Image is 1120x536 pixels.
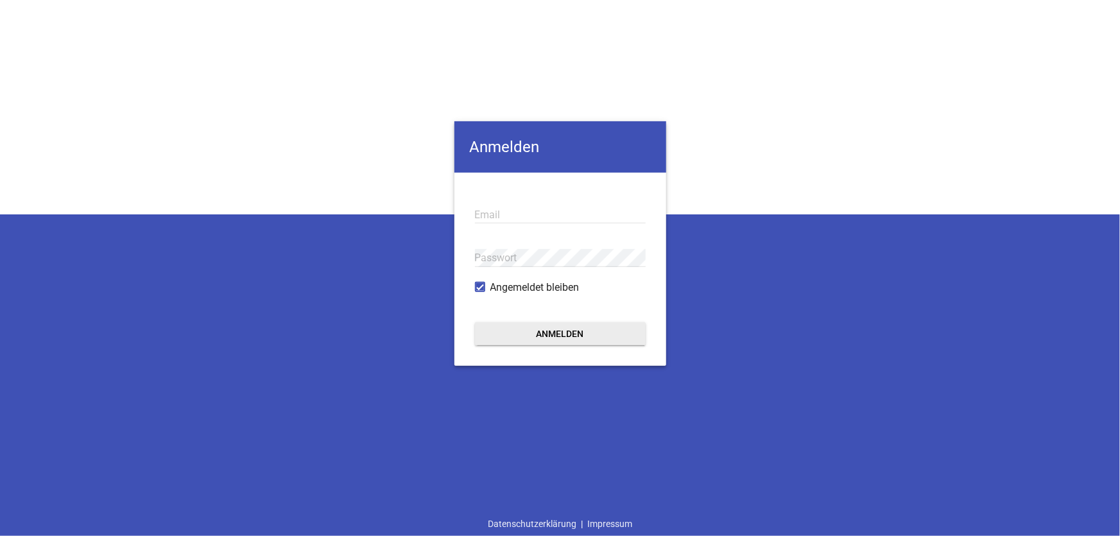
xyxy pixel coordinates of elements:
[475,322,646,345] button: Anmelden
[483,512,637,536] div: |
[483,512,581,536] a: Datenschutzerklärung
[583,512,637,536] a: Impressum
[490,280,580,295] span: Angemeldet bleiben
[454,121,666,173] h4: Anmelden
